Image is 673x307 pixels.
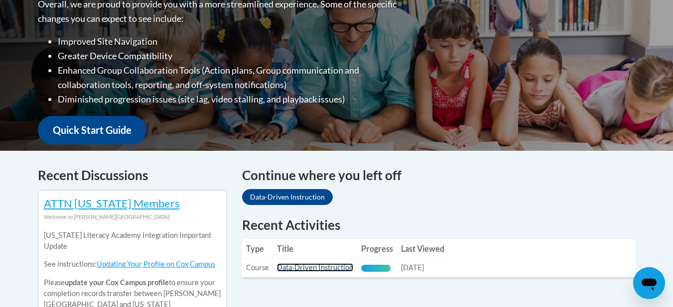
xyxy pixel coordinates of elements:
div: Progress, % [361,265,391,272]
a: Data-Driven Instruction [242,189,333,205]
th: Progress [357,239,397,259]
a: Data-Driven Instruction [277,263,353,272]
p: [US_STATE] Literacy Academy Integration Important Update [44,230,221,252]
th: Last Viewed [397,239,448,259]
a: Updating Your Profile on Cox Campus [97,260,215,268]
li: Greater Device Compatibility [58,49,399,63]
h4: Continue where you left off [242,166,636,185]
p: See instructions: [44,259,221,270]
h1: Recent Activities [242,216,636,234]
iframe: Button to launch messaging window [633,267,665,299]
div: Welcome to [PERSON_NAME][GEOGRAPHIC_DATA]! [44,211,221,222]
a: ATTN [US_STATE] Members [44,197,180,210]
th: Type [242,239,273,259]
span: Course [246,263,269,272]
li: Improved Site Navigation [58,34,399,49]
h4: Recent Discussions [38,166,227,185]
th: Title [273,239,357,259]
span: [DATE] [401,263,424,272]
li: Enhanced Group Collaboration Tools (Action plans, Group communication and collaboration tools, re... [58,63,399,92]
li: Diminished progression issues (site lag, video stalling, and playback issues) [58,92,399,106]
a: Quick Start Guide [38,116,146,144]
b: update your Cox Campus profile [65,278,169,287]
